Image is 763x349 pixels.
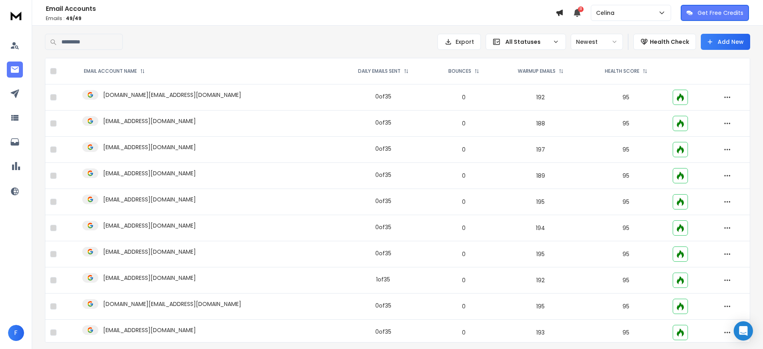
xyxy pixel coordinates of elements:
[103,300,241,308] p: [DOMAIN_NAME][EMAIL_ADDRESS][DOMAIN_NAME]
[435,119,492,127] p: 0
[681,5,749,21] button: Get Free Credits
[8,8,24,23] img: logo
[103,248,196,256] p: [EMAIL_ADDRESS][DOMAIN_NAME]
[375,328,391,336] div: 0 of 35
[66,15,81,22] span: 49 / 49
[650,38,689,46] p: Health Check
[435,146,492,154] p: 0
[103,91,241,99] p: [DOMAIN_NAME][EMAIL_ADDRESS][DOMAIN_NAME]
[701,34,750,50] button: Add New
[8,325,24,341] button: F
[584,163,667,189] td: 95
[46,4,555,14] h1: Email Accounts
[584,241,667,267] td: 95
[358,68,401,74] p: DAILY EMAILS SENT
[103,117,196,125] p: [EMAIL_ADDRESS][DOMAIN_NAME]
[584,320,667,346] td: 95
[435,93,492,101] p: 0
[435,328,492,337] p: 0
[734,321,753,341] div: Open Intercom Messenger
[584,84,667,111] td: 95
[375,223,391,231] div: 0 of 35
[578,6,584,12] span: 11
[103,326,196,334] p: [EMAIL_ADDRESS][DOMAIN_NAME]
[435,224,492,232] p: 0
[435,198,492,206] p: 0
[375,302,391,310] div: 0 of 35
[103,222,196,230] p: [EMAIL_ADDRESS][DOMAIN_NAME]
[103,169,196,177] p: [EMAIL_ADDRESS][DOMAIN_NAME]
[84,68,145,74] div: EMAIL ACCOUNT NAME
[584,111,667,137] td: 95
[496,111,584,137] td: 188
[375,119,391,127] div: 0 of 35
[103,143,196,151] p: [EMAIL_ADDRESS][DOMAIN_NAME]
[437,34,481,50] button: Export
[496,215,584,241] td: 194
[571,34,623,50] button: Newest
[496,267,584,294] td: 192
[496,294,584,320] td: 195
[584,267,667,294] td: 95
[496,137,584,163] td: 197
[103,274,196,282] p: [EMAIL_ADDRESS][DOMAIN_NAME]
[375,197,391,205] div: 0 of 35
[435,302,492,310] p: 0
[496,163,584,189] td: 189
[375,249,391,257] div: 0 of 35
[596,9,618,17] p: Celina
[698,9,743,17] p: Get Free Credits
[375,92,391,101] div: 0 of 35
[496,241,584,267] td: 195
[103,195,196,203] p: [EMAIL_ADDRESS][DOMAIN_NAME]
[605,68,639,74] p: HEALTH SCORE
[518,68,555,74] p: WARMUP EMAILS
[448,68,471,74] p: BOUNCES
[496,320,584,346] td: 193
[435,276,492,284] p: 0
[584,294,667,320] td: 95
[584,189,667,215] td: 95
[376,275,390,283] div: 1 of 35
[505,38,549,46] p: All Statuses
[435,172,492,180] p: 0
[584,137,667,163] td: 95
[46,15,555,22] p: Emails :
[375,145,391,153] div: 0 of 35
[496,189,584,215] td: 195
[435,250,492,258] p: 0
[633,34,696,50] button: Health Check
[375,171,391,179] div: 0 of 35
[496,84,584,111] td: 192
[584,215,667,241] td: 95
